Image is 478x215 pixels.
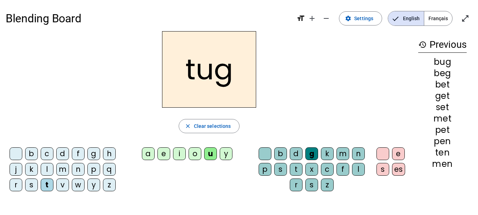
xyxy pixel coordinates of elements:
[418,126,467,134] div: pet
[87,163,100,176] div: p
[185,123,191,129] mat-icon: close
[392,163,405,176] div: es
[179,119,240,133] button: Clear selections
[352,163,365,176] div: l
[290,163,303,176] div: t
[220,147,232,160] div: y
[424,11,452,26] span: Français
[162,31,256,108] h2: tug
[72,147,85,160] div: f
[25,179,38,191] div: s
[274,147,287,160] div: b
[418,148,467,157] div: ten
[189,147,201,160] div: o
[345,15,351,22] mat-icon: settings
[418,69,467,78] div: beg
[103,179,116,191] div: z
[41,163,53,176] div: l
[319,11,333,26] button: Decrease font size
[194,122,231,130] span: Clear selections
[72,163,85,176] div: n
[6,7,291,30] h1: Blending Board
[72,179,85,191] div: w
[461,14,470,23] mat-icon: open_in_full
[103,163,116,176] div: q
[354,14,373,23] span: Settings
[41,147,53,160] div: c
[418,37,467,53] h3: Previous
[388,11,424,26] span: English
[25,163,38,176] div: k
[418,92,467,100] div: get
[418,137,467,146] div: pen
[10,179,22,191] div: r
[336,163,349,176] div: f
[352,147,365,160] div: n
[339,11,382,26] button: Settings
[458,11,472,26] button: Enter full screen
[56,163,69,176] div: m
[56,147,69,160] div: d
[296,14,305,23] mat-icon: format_size
[392,147,405,160] div: e
[418,114,467,123] div: met
[290,147,303,160] div: d
[321,163,334,176] div: c
[418,80,467,89] div: bet
[204,147,217,160] div: u
[418,103,467,112] div: set
[157,147,170,160] div: e
[321,147,334,160] div: k
[87,179,100,191] div: y
[290,179,303,191] div: r
[376,163,389,176] div: s
[305,11,319,26] button: Increase font size
[41,179,53,191] div: t
[305,179,318,191] div: s
[56,179,69,191] div: v
[305,163,318,176] div: x
[10,163,22,176] div: j
[322,14,330,23] mat-icon: remove
[308,14,316,23] mat-icon: add
[418,160,467,168] div: men
[336,147,349,160] div: m
[25,147,38,160] div: b
[418,40,427,49] mat-icon: history
[388,11,453,26] mat-button-toggle-group: Language selection
[259,163,271,176] div: p
[173,147,186,160] div: i
[418,58,467,66] div: bug
[274,163,287,176] div: s
[87,147,100,160] div: g
[142,147,155,160] div: a
[305,147,318,160] div: g
[321,179,334,191] div: z
[103,147,116,160] div: h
